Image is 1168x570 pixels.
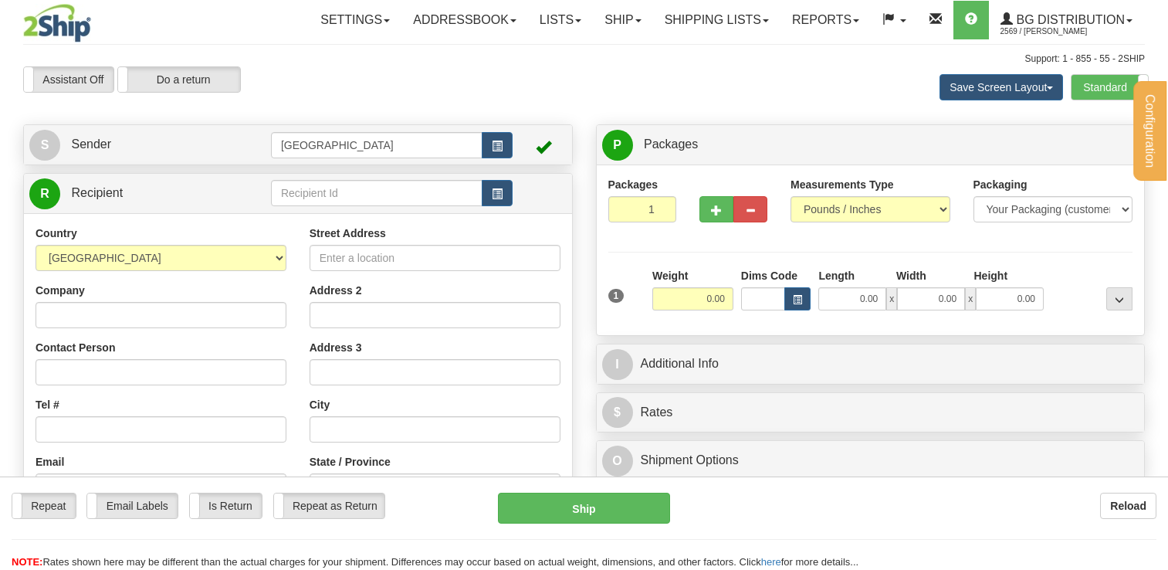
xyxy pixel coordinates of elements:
a: BG Distribution 2569 / [PERSON_NAME] [989,1,1144,39]
label: Measurements Type [791,177,894,192]
label: Is Return [190,494,262,518]
label: Country [36,226,77,241]
label: Width [896,268,926,283]
a: IAdditional Info [602,348,1139,380]
label: City [310,397,330,412]
label: Packages [608,177,658,192]
img: logo2569.jpg [23,4,91,42]
a: P Packages [602,129,1139,161]
a: Ship [593,1,652,39]
label: Company [36,283,85,298]
button: Configuration [1133,81,1166,181]
span: NOTE: [12,556,42,568]
span: S [29,130,60,161]
label: Address 3 [310,340,362,355]
label: Do a return [118,67,240,92]
label: Repeat as Return [274,494,384,518]
span: x [886,287,897,310]
label: Repeat [12,494,76,518]
span: I [602,349,633,380]
b: Reload [1110,500,1146,512]
a: Shipping lists [653,1,780,39]
label: State / Province [310,454,391,470]
button: Reload [1100,493,1156,519]
input: Enter a location [310,245,560,271]
span: Recipient [71,186,123,199]
a: S Sender [29,129,271,161]
div: Support: 1 - 855 - 55 - 2SHIP [23,53,1145,66]
a: R Recipient [29,178,244,209]
span: R [29,178,60,209]
label: Weight [652,268,688,283]
label: Email [36,454,64,470]
label: Dims Code [741,268,797,283]
label: Standard [1072,75,1148,100]
label: Contact Person [36,340,115,355]
label: Address 2 [310,283,362,298]
span: x [965,287,976,310]
label: Assistant Off [24,67,113,92]
span: P [602,130,633,161]
span: $ [602,397,633,428]
span: 2569 / [PERSON_NAME] [1000,24,1116,39]
label: Tel # [36,397,59,412]
iframe: chat widget [1132,206,1166,364]
span: Sender [71,137,111,151]
label: Packaging [973,177,1028,192]
span: Packages [644,137,698,151]
input: Sender Id [271,132,482,158]
a: $Rates [602,397,1139,429]
button: Ship [498,493,669,524]
span: 1 [608,289,625,303]
label: Email Labels [87,494,178,518]
a: Reports [780,1,871,39]
span: BG Distribution [1013,13,1125,26]
button: Save Screen Layout [939,74,1063,100]
label: Length [818,268,855,283]
div: ... [1106,287,1132,310]
a: Settings [309,1,401,39]
input: Recipient Id [271,180,482,206]
a: OShipment Options [602,445,1139,477]
a: Lists [528,1,593,39]
label: Street Address [310,226,386,241]
span: O [602,446,633,477]
label: Height [974,268,1008,283]
a: Addressbook [401,1,528,39]
a: here [761,556,781,568]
